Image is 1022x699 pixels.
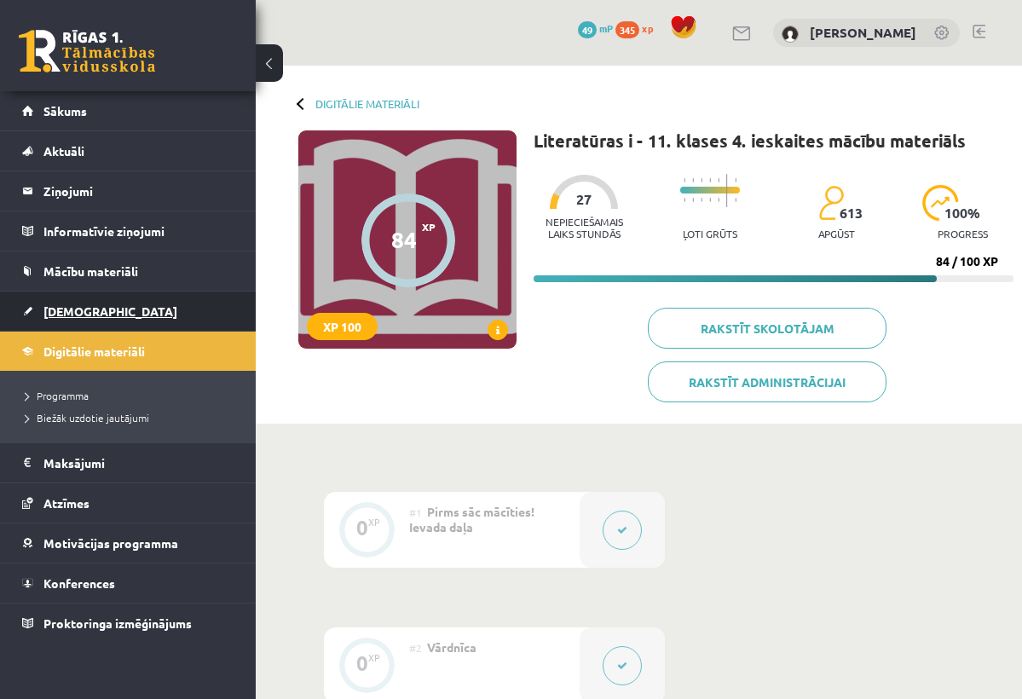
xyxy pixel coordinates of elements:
[642,21,653,35] span: xp
[356,656,368,671] div: 0
[701,198,702,202] img: icon-short-line-57e1e144782c952c97e751825c79c345078a6d821885a25fce030b3d8c18986b.svg
[43,344,145,359] span: Digitālie materiāli
[648,361,886,402] a: Rakstīt administrācijai
[409,505,422,519] span: #1
[718,178,719,182] img: icon-short-line-57e1e144782c952c97e751825c79c345078a6d821885a25fce030b3d8c18986b.svg
[615,21,661,35] a: 345 xp
[43,171,234,211] legend: Ziņojumi
[22,292,234,331] a: [DEMOGRAPHIC_DATA]
[648,308,886,349] a: Rakstīt skolotājam
[944,205,981,221] span: 100 %
[43,615,192,631] span: Proktoringa izmēģinājums
[422,221,436,233] span: XP
[534,216,634,240] p: Nepieciešamais laiks stundās
[22,211,234,251] a: Informatīvie ziņojumi
[726,174,728,207] img: icon-long-line-d9ea69661e0d244f92f715978eff75569469978d946b2353a9bb055b3ed8787d.svg
[409,641,422,655] span: #2
[356,520,368,535] div: 0
[22,604,234,643] a: Proktoringa izmēģinājums
[315,97,419,110] a: Digitālie materiāli
[684,178,685,182] img: icon-short-line-57e1e144782c952c97e751825c79c345078a6d821885a25fce030b3d8c18986b.svg
[684,198,685,202] img: icon-short-line-57e1e144782c952c97e751825c79c345078a6d821885a25fce030b3d8c18986b.svg
[43,443,234,482] legend: Maksājumi
[26,411,149,425] span: Biežāk uzdotie jautājumi
[735,178,736,182] img: icon-short-line-57e1e144782c952c97e751825c79c345078a6d821885a25fce030b3d8c18986b.svg
[599,21,613,35] span: mP
[692,178,694,182] img: icon-short-line-57e1e144782c952c97e751825c79c345078a6d821885a25fce030b3d8c18986b.svg
[818,185,843,221] img: students-c634bb4e5e11cddfef0936a35e636f08e4e9abd3cc4e673bd6f9a4125e45ecb1.svg
[615,21,639,38] span: 345
[718,198,719,202] img: icon-short-line-57e1e144782c952c97e751825c79c345078a6d821885a25fce030b3d8c18986b.svg
[19,30,155,72] a: Rīgas 1. Tālmācības vidusskola
[26,389,89,402] span: Programma
[22,171,234,211] a: Ziņojumi
[810,24,916,41] a: [PERSON_NAME]
[22,483,234,523] a: Atzīmes
[22,251,234,291] a: Mācību materiāli
[409,504,534,534] span: Pirms sāc mācīties! Ievada daļa
[683,228,737,240] p: Ļoti grūts
[43,143,84,159] span: Aktuāli
[735,198,736,202] img: icon-short-line-57e1e144782c952c97e751825c79c345078a6d821885a25fce030b3d8c18986b.svg
[26,410,239,425] a: Biežāk uzdotie jautājumi
[692,198,694,202] img: icon-short-line-57e1e144782c952c97e751825c79c345078a6d821885a25fce030b3d8c18986b.svg
[43,495,89,511] span: Atzīmes
[578,21,597,38] span: 49
[22,443,234,482] a: Maksājumi
[22,563,234,603] a: Konferences
[22,523,234,563] a: Motivācijas programma
[26,388,239,403] a: Programma
[391,227,417,252] div: 84
[709,178,711,182] img: icon-short-line-57e1e144782c952c97e751825c79c345078a6d821885a25fce030b3d8c18986b.svg
[43,211,234,251] legend: Informatīvie ziņojumi
[576,192,592,207] span: 27
[368,653,380,662] div: XP
[709,198,711,202] img: icon-short-line-57e1e144782c952c97e751825c79c345078a6d821885a25fce030b3d8c18986b.svg
[43,575,115,591] span: Konferences
[818,228,855,240] p: apgūst
[22,131,234,170] a: Aktuāli
[368,517,380,527] div: XP
[701,178,702,182] img: icon-short-line-57e1e144782c952c97e751825c79c345078a6d821885a25fce030b3d8c18986b.svg
[922,185,959,221] img: icon-progress-161ccf0a02000e728c5f80fcf4c31c7af3da0e1684b2b1d7c360e028c24a22f1.svg
[22,332,234,371] a: Digitālie materiāli
[938,228,988,240] p: progress
[307,313,378,340] div: XP 100
[43,263,138,279] span: Mācību materiāli
[43,535,178,551] span: Motivācijas programma
[43,303,177,319] span: [DEMOGRAPHIC_DATA]
[43,103,87,118] span: Sākums
[22,91,234,130] a: Sākums
[427,639,476,655] span: Vārdnīca
[534,130,966,151] h1: Literatūras i - 11. klases 4. ieskaites mācību materiāls
[840,205,863,221] span: 613
[782,26,799,43] img: Betija Mačjuka
[578,21,613,35] a: 49 mP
